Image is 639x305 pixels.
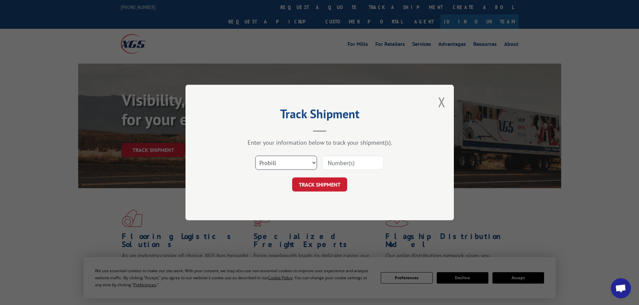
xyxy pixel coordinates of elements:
[438,93,445,111] button: Close modal
[292,177,347,192] button: TRACK SHIPMENT
[322,156,384,170] input: Number(s)
[611,278,631,298] div: Open chat
[219,139,420,146] div: Enter your information below to track your shipment(s).
[219,109,420,122] h2: Track Shipment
